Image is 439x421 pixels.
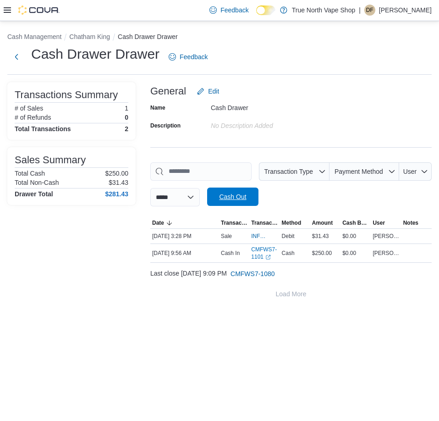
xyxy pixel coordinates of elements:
button: Amount [310,217,340,228]
button: Notes [401,217,432,228]
button: Cash Management [7,33,61,40]
span: $250.00 [312,249,332,257]
label: Description [150,122,181,129]
span: Transaction Type [264,168,313,175]
div: [DATE] 9:56 AM [150,248,219,259]
span: Edit [208,87,219,96]
h3: Transactions Summary [15,89,118,100]
h6: Total Non-Cash [15,179,59,186]
span: Notes [403,219,418,227]
p: True North Vape Shop [292,5,356,16]
button: Next [7,48,26,66]
div: $0.00 [340,248,371,259]
p: | [359,5,361,16]
div: [DATE] 3:28 PM [150,231,219,242]
a: Feedback [206,1,252,19]
h6: Total Cash [15,170,45,177]
p: $250.00 [105,170,128,177]
button: Method [280,217,310,228]
span: Transaction # [251,219,278,227]
button: Transaction Type [259,162,329,181]
div: Cash Drawer [211,100,334,111]
span: DF [366,5,373,16]
button: INFWS7-1060 [251,231,278,242]
input: This is a search bar. As you type, the results lower in the page will automatically filter. [150,162,252,181]
div: David Fleuelling [364,5,375,16]
span: Cash [282,249,295,257]
span: Date [152,219,164,227]
span: Cash Back [342,219,369,227]
h6: # of Refunds [15,114,51,121]
nav: An example of EuiBreadcrumbs [7,32,432,43]
span: CMFWS7-1080 [230,269,274,278]
span: Cash Out [219,192,246,201]
input: Dark Mode [256,6,275,15]
h4: 2 [125,125,128,133]
h4: Total Transactions [15,125,71,133]
button: Chatham King [69,33,110,40]
button: Edit [193,82,223,100]
h4: Drawer Total [15,190,53,198]
h3: Sales Summary [15,155,86,166]
span: Feedback [220,6,248,15]
h3: General [150,86,186,97]
svg: External link [265,255,271,260]
button: Transaction Type [219,217,249,228]
p: [PERSON_NAME] [379,5,432,16]
span: $31.43 [312,233,329,240]
p: 1 [125,105,128,112]
button: Payment Method [329,162,399,181]
a: Feedback [165,48,211,66]
button: Cash Drawer Drawer [118,33,178,40]
button: CMFWS7-1080 [227,265,278,283]
div: Last close [DATE] 9:09 PM [150,265,432,283]
span: [PERSON_NAME] [373,249,399,257]
button: Cash Back [340,217,371,228]
p: Cash In [221,249,240,257]
div: $0.00 [340,231,371,242]
button: User [399,162,432,181]
div: No Description added [211,118,334,129]
h1: Cash Drawer Drawer [31,45,159,63]
h6: # of Sales [15,105,43,112]
label: Name [150,104,165,111]
p: 0 [125,114,128,121]
span: Load More [276,289,307,299]
span: Transaction Type [221,219,247,227]
button: Cash Out [207,188,258,206]
span: [PERSON_NAME] [373,233,399,240]
span: User [373,219,385,227]
span: Debit [282,233,295,240]
a: CMFWS7-1101External link [251,246,278,260]
span: Dark Mode [256,15,257,16]
h4: $281.43 [105,190,128,198]
p: $31.43 [109,179,128,186]
span: Method [282,219,302,227]
span: Payment Method [335,168,383,175]
span: Amount [312,219,333,227]
span: User [403,168,417,175]
img: Cova [18,6,60,15]
button: Date [150,217,219,228]
button: Transaction # [249,217,280,228]
button: User [371,217,401,228]
span: INFWS7-1060 [251,233,269,240]
button: Load More [150,285,432,303]
span: Feedback [180,52,208,61]
p: Sale [221,233,232,240]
